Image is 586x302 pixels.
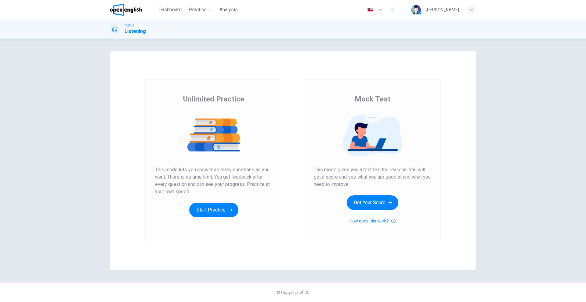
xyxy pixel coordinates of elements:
img: Profile picture [411,5,421,15]
h1: Listening [125,28,146,35]
img: OpenEnglish logo [110,4,142,16]
button: Practice [186,4,215,15]
img: en [367,8,374,12]
button: How does this work? [349,217,395,225]
button: Start Practice [189,203,238,217]
span: This mode gives you a test like the real one. You will get a score and see what you are good at a... [314,166,431,188]
button: Dashboard [156,4,184,15]
a: OpenEnglish logo [110,4,156,16]
span: Practice [189,6,207,13]
div: [PERSON_NAME] [426,6,459,13]
span: © Copyright 2025 [277,290,309,295]
span: Mock Test [355,94,390,104]
span: Analysis [219,6,238,13]
span: TOEFL® [125,23,134,28]
span: Dashboard [158,6,182,13]
button: Analysis [217,4,240,15]
span: This mode lets you answer as many questions as you want. There is no time limit. You get feedback... [155,166,272,195]
span: Unlimited Practice [183,94,244,104]
button: Get Your Score [347,195,398,210]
